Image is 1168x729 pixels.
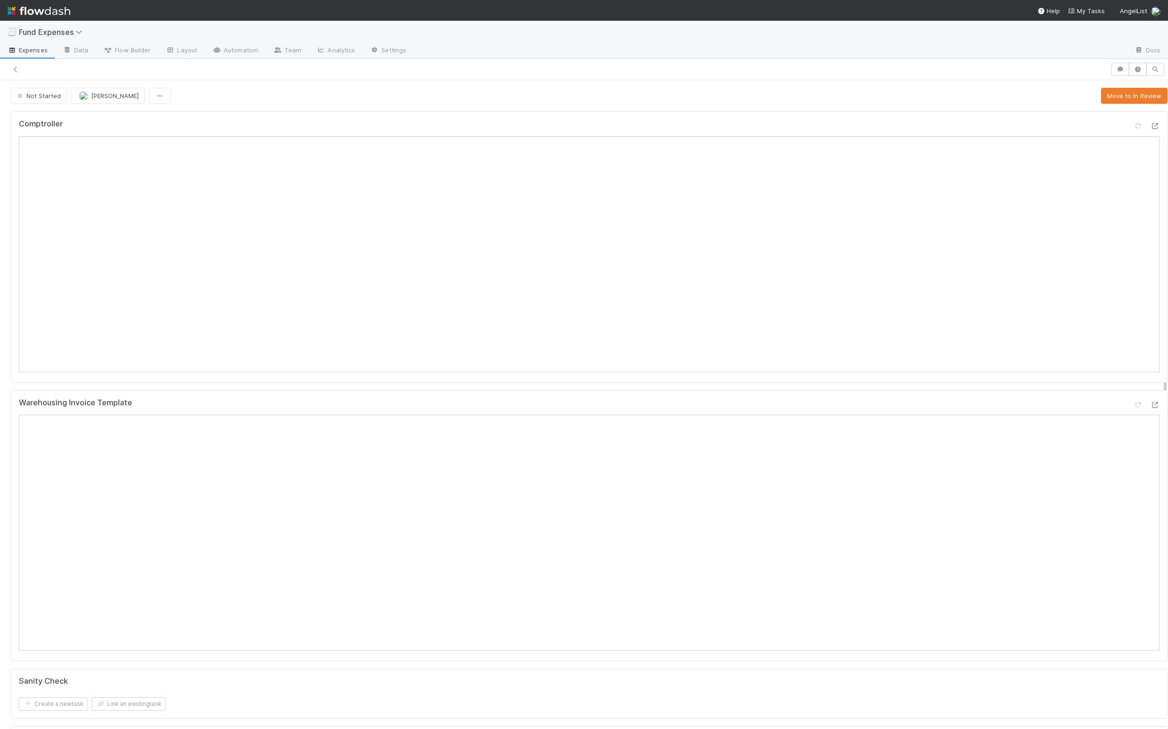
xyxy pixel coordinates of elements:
[19,677,68,686] h5: Sanity Check
[55,43,96,59] a: Data
[205,43,266,59] a: Automation
[1120,7,1147,15] span: AngelList
[103,45,151,55] span: Flow Builder
[92,697,166,711] button: Link an existingtask
[309,43,362,59] a: Analytics
[1067,7,1105,15] span: My Tasks
[1101,88,1168,104] button: Move to In Review
[1127,43,1168,59] a: Docs
[19,398,132,408] h5: Warehousing Invoice Template
[19,27,87,37] span: Fund Expenses
[266,43,309,59] a: Team
[158,43,205,59] a: Layout
[19,697,88,711] button: Create a newtask
[1151,7,1160,16] img: avatar_93b89fca-d03a-423a-b274-3dd03f0a621f.png
[19,119,63,129] h5: Comptroller
[8,3,70,19] img: logo-inverted-e16ddd16eac7371096b0.svg
[96,43,158,59] a: Flow Builder
[79,91,88,101] img: avatar_93b89fca-d03a-423a-b274-3dd03f0a621f.png
[362,43,414,59] a: Settings
[91,92,139,100] span: [PERSON_NAME]
[11,88,67,104] button: Not Started
[1067,6,1105,16] a: My Tasks
[8,45,48,55] span: Expenses
[15,92,61,100] span: Not Started
[8,28,17,36] span: 🧾
[1037,6,1060,16] div: Help
[71,88,145,104] button: [PERSON_NAME]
